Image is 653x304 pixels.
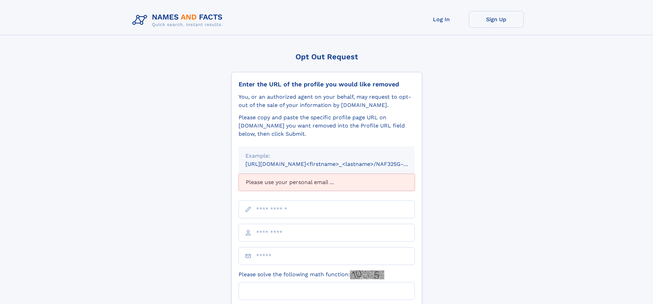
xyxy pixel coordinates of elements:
div: Opt Out Request [231,52,422,61]
label: Please solve the following math function: [239,270,384,279]
img: Logo Names and Facts [130,11,228,29]
div: Example: [245,152,408,160]
small: [URL][DOMAIN_NAME]<firstname>_<lastname>/NAF325G-xxxxxxxx [245,161,428,167]
div: Please use your personal email ... [239,174,415,191]
div: Enter the URL of the profile you would like removed [239,81,415,88]
a: Sign Up [469,11,524,28]
div: Please copy and paste the specific profile page URL on [DOMAIN_NAME] you want removed into the Pr... [239,113,415,138]
a: Log In [414,11,469,28]
div: You, or an authorized agent on your behalf, may request to opt-out of the sale of your informatio... [239,93,415,109]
